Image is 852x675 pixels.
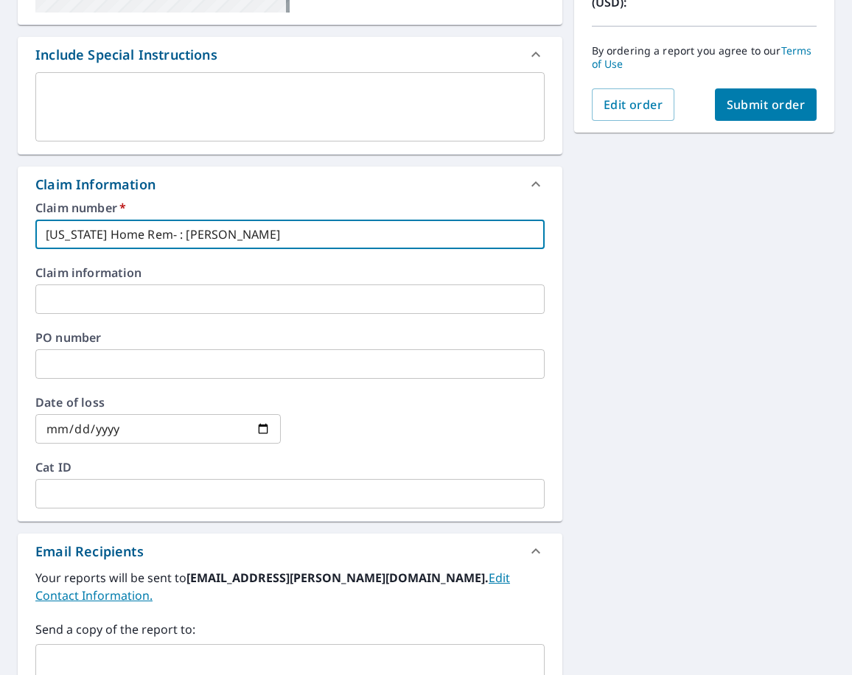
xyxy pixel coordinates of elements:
[35,620,545,638] label: Send a copy of the report to:
[592,44,817,71] p: By ordering a report you agree to our
[35,396,281,408] label: Date of loss
[35,461,545,473] label: Cat ID
[35,202,545,214] label: Claim number
[604,97,663,113] span: Edit order
[592,43,812,71] a: Terms of Use
[35,569,545,604] label: Your reports will be sent to
[715,88,817,121] button: Submit order
[35,45,217,65] div: Include Special Instructions
[592,88,675,121] button: Edit order
[35,175,156,195] div: Claim Information
[35,267,545,279] label: Claim information
[18,37,562,72] div: Include Special Instructions
[35,542,144,562] div: Email Recipients
[18,167,562,202] div: Claim Information
[186,570,489,586] b: [EMAIL_ADDRESS][PERSON_NAME][DOMAIN_NAME].
[727,97,806,113] span: Submit order
[35,332,545,343] label: PO number
[18,534,562,569] div: Email Recipients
